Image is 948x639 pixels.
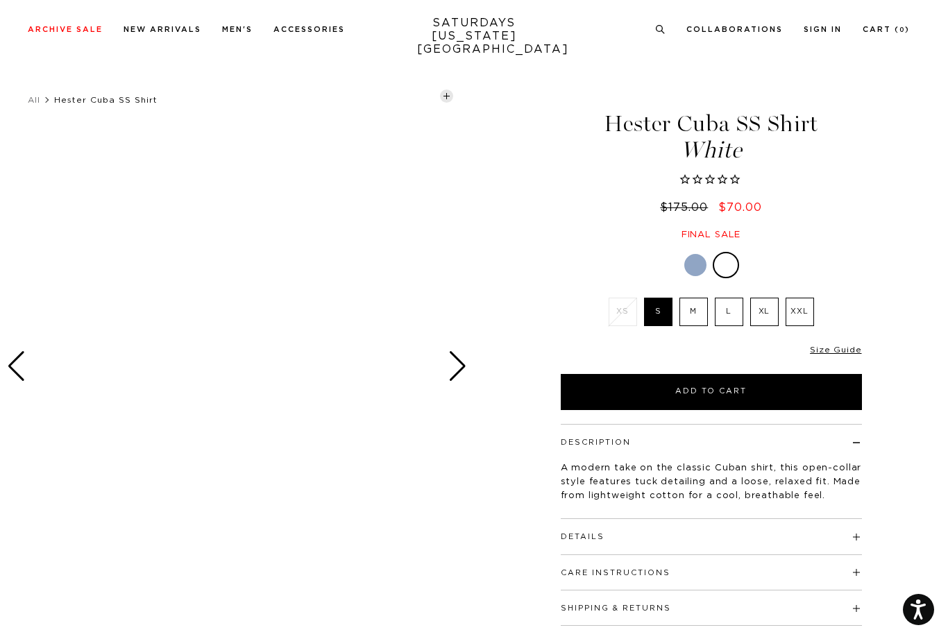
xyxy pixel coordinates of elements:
span: $70.00 [718,202,762,213]
p: A modern take on the classic Cuban shirt, this open-collar style features tuck detailing and a lo... [561,461,862,503]
a: Men's [222,26,253,33]
button: Care Instructions [561,569,670,577]
div: Final sale [559,229,864,241]
h1: Hester Cuba SS Shirt [559,112,864,162]
a: Archive Sale [28,26,103,33]
a: Collaborations [686,26,783,33]
label: XXL [786,298,814,326]
a: Sign In [804,26,842,33]
a: Cart (0) [863,26,910,33]
button: Description [561,438,631,446]
span: Hester Cuba SS Shirt [54,96,158,104]
div: Next slide [448,351,467,382]
span: White [559,139,864,162]
button: Add to Cart [561,374,862,410]
a: New Arrivals [124,26,201,33]
label: S [644,298,672,326]
a: Size Guide [810,346,861,354]
div: Previous slide [7,351,26,382]
span: Rated 0.0 out of 5 stars 0 reviews [559,173,864,188]
del: $175.00 [660,202,713,213]
a: All [28,96,40,104]
label: L [715,298,743,326]
small: 0 [899,27,905,33]
label: M [679,298,708,326]
button: Shipping & Returns [561,604,671,612]
label: XL [750,298,779,326]
button: Details [561,533,604,540]
a: Accessories [273,26,345,33]
a: SATURDAYS[US_STATE][GEOGRAPHIC_DATA] [417,17,532,56]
